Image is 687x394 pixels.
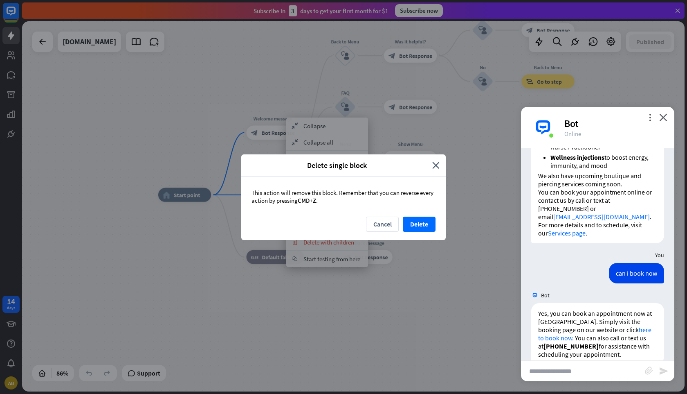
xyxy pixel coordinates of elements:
[564,117,665,130] div: Bot
[659,366,669,376] i: send
[655,251,664,259] span: You
[247,161,426,170] span: Delete single block
[564,130,665,138] div: Online
[609,263,664,283] div: can i book now
[7,3,31,28] button: Open LiveChat chat widget
[538,326,651,342] a: here to book now
[645,367,653,375] i: block_attachment
[553,213,650,221] a: [EMAIL_ADDRESS][DOMAIN_NAME]
[659,113,667,121] i: close
[366,217,399,232] button: Cancel
[550,153,657,170] li: to boost energy, immunity, and mood
[432,161,440,170] i: close
[403,217,436,232] button: Delete
[538,188,657,221] p: You can book your appointment online or contact us by call or text at [PHONE_NUMBER] or email .
[538,172,657,188] p: We also have upcoming boutique and piercing services coming soon.
[538,309,657,358] p: Yes, you can book an appointment now at [GEOGRAPHIC_DATA]. Simply visit the booking page on our w...
[548,229,586,237] a: Services page
[298,197,316,204] span: CMD+Z
[550,153,604,161] strong: Wellness injections
[541,292,550,299] span: Bot
[241,177,446,217] div: This action will remove this block. Remember that you can reverse every action by pressing .
[543,342,599,350] strong: [PHONE_NUMBER]
[646,113,654,121] i: more_vert
[538,221,657,237] p: For more details and to schedule, visit our .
